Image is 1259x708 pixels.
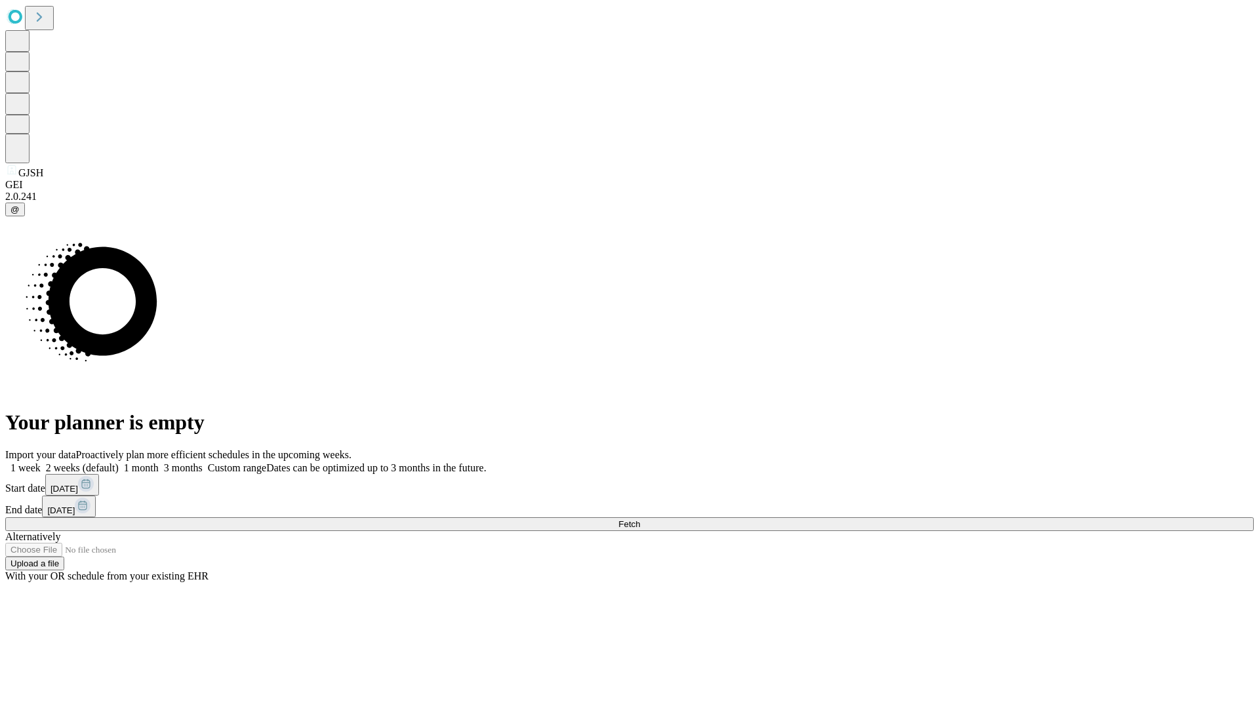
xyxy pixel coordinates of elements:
div: Start date [5,474,1254,496]
span: [DATE] [47,505,75,515]
span: Alternatively [5,531,60,542]
span: 3 months [164,462,203,473]
span: 1 week [10,462,41,473]
span: Import your data [5,449,76,460]
span: Custom range [208,462,266,473]
span: 2 weeks (default) [46,462,119,473]
h1: Your planner is empty [5,410,1254,435]
button: Upload a file [5,557,64,570]
span: 1 month [124,462,159,473]
button: @ [5,203,25,216]
button: [DATE] [45,474,99,496]
span: With your OR schedule from your existing EHR [5,570,209,581]
span: GJSH [18,167,43,178]
span: Dates can be optimized up to 3 months in the future. [266,462,486,473]
span: [DATE] [50,484,78,494]
span: Proactively plan more efficient schedules in the upcoming weeks. [76,449,351,460]
button: Fetch [5,517,1254,531]
div: GEI [5,179,1254,191]
span: Fetch [618,519,640,529]
div: 2.0.241 [5,191,1254,203]
span: @ [10,205,20,214]
div: End date [5,496,1254,517]
button: [DATE] [42,496,96,517]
